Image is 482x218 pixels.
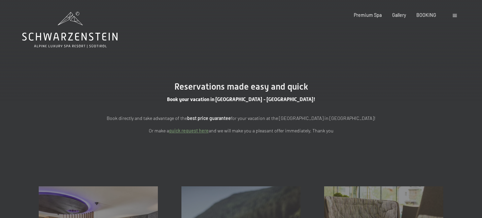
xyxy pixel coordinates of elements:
[93,115,389,122] p: Book directly and take advantage of the for your vacation at the [GEOGRAPHIC_DATA] in [GEOGRAPHIC...
[354,12,382,18] a: Premium Spa
[169,128,209,133] a: quick request here
[93,127,389,135] p: Or make a and we will make you a pleasant offer immediately. Thank you
[167,96,315,102] span: Book your vacation in [GEOGRAPHIC_DATA] - [GEOGRAPHIC_DATA]!
[392,12,406,18] a: Gallery
[187,115,231,121] strong: best price guarantee
[174,82,308,92] span: Reservations made easy and quick
[416,12,436,18] a: BOOKING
